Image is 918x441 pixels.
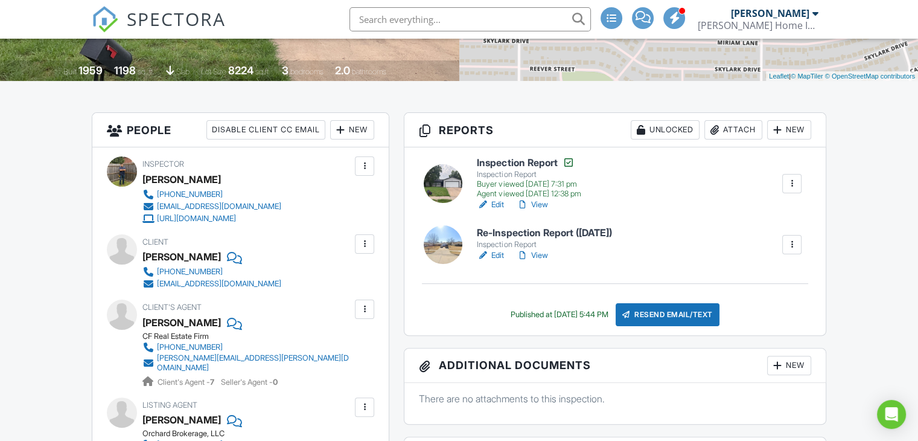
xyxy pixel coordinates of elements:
span: sq. ft. [138,67,155,76]
div: Published at [DATE] 5:44 PM [511,310,608,320]
a: [PHONE_NUMBER] [142,341,352,353]
strong: 7 [210,378,214,387]
span: Lot Size [201,67,226,76]
span: Built [63,67,77,76]
div: Agent viewed [DATE] 12:38 pm [477,189,581,199]
div: [URL][DOMAIN_NAME] [157,214,236,224]
span: Client [142,237,168,246]
span: Seller's Agent - [221,378,278,387]
div: 1198 [114,64,136,77]
a: Inspection Report Inspection Report Buyer viewed [DATE] 7:31 pm Agent viewed [DATE] 12:38 pm [477,156,581,199]
span: bathrooms [352,67,386,76]
a: [URL][DOMAIN_NAME] [142,213,281,225]
div: [EMAIL_ADDRESS][DOMAIN_NAME] [157,202,281,211]
div: [PERSON_NAME][EMAIL_ADDRESS][PERSON_NAME][DOMAIN_NAME] [157,353,352,373]
h6: Re-Inspection Report ([DATE]) [477,228,611,239]
div: New [767,120,811,140]
div: [PHONE_NUMBER] [157,267,223,277]
div: [PHONE_NUMBER] [157,343,223,352]
h3: People [92,113,389,147]
a: Edit [477,199,504,211]
a: © MapTiler [791,72,823,80]
span: bedrooms [290,67,324,76]
div: Duran Home Inspections [698,19,818,31]
a: Edit [477,249,504,262]
div: CF Real Estate Firm [142,332,362,341]
div: [PERSON_NAME] [142,248,221,266]
span: sq.ft. [255,67,270,76]
a: [PHONE_NUMBER] [142,188,281,201]
div: Buyer viewed [DATE] 7:31 pm [477,179,581,189]
a: View [516,249,547,262]
div: New [767,356,811,375]
span: Inspector [142,159,184,169]
img: The Best Home Inspection Software - Spectora [92,6,118,33]
a: [PERSON_NAME] [142,411,221,429]
h3: Additional Documents [404,349,826,383]
div: | [766,71,918,82]
h6: Inspection Report [477,156,581,169]
a: [PERSON_NAME][EMAIL_ADDRESS][PERSON_NAME][DOMAIN_NAME] [142,353,352,373]
span: Listing Agent [142,401,197,410]
div: Attach [704,120,762,140]
span: SPECTORA [127,6,226,31]
div: [PERSON_NAME] [731,7,809,19]
div: [EMAIL_ADDRESS][DOMAIN_NAME] [157,279,281,289]
a: [PHONE_NUMBER] [142,266,281,278]
div: 1959 [78,64,103,77]
div: [PERSON_NAME] [142,170,221,188]
div: New [330,120,374,140]
div: 3 [282,64,288,77]
strong: 0 [273,378,278,387]
div: [PHONE_NUMBER] [157,190,223,199]
div: 8224 [228,64,253,77]
div: Disable Client CC Email [206,120,325,140]
a: [EMAIL_ADDRESS][DOMAIN_NAME] [142,201,281,213]
input: Search everything... [349,7,591,31]
div: Resend Email/Text [616,303,719,326]
div: 2.0 [335,64,350,77]
a: [EMAIL_ADDRESS][DOMAIN_NAME] [142,278,281,290]
a: View [516,199,547,211]
a: Re-Inspection Report ([DATE]) Inspection Report [477,228,611,249]
a: [PERSON_NAME] [142,314,221,332]
div: Unlocked [631,120,700,140]
a: Leaflet [769,72,789,80]
a: SPECTORA [92,16,226,42]
div: Open Intercom Messenger [877,400,906,429]
span: Client's Agent [142,303,202,312]
div: Inspection Report [477,240,611,249]
div: Orchard Brokerage, LLC [142,429,351,439]
div: Inspection Report [477,170,581,179]
a: © OpenStreetMap contributors [825,72,915,80]
p: There are no attachments to this inspection. [419,392,811,405]
span: Client's Agent - [158,378,216,387]
h3: Reports [404,113,826,147]
span: slab [176,67,190,76]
